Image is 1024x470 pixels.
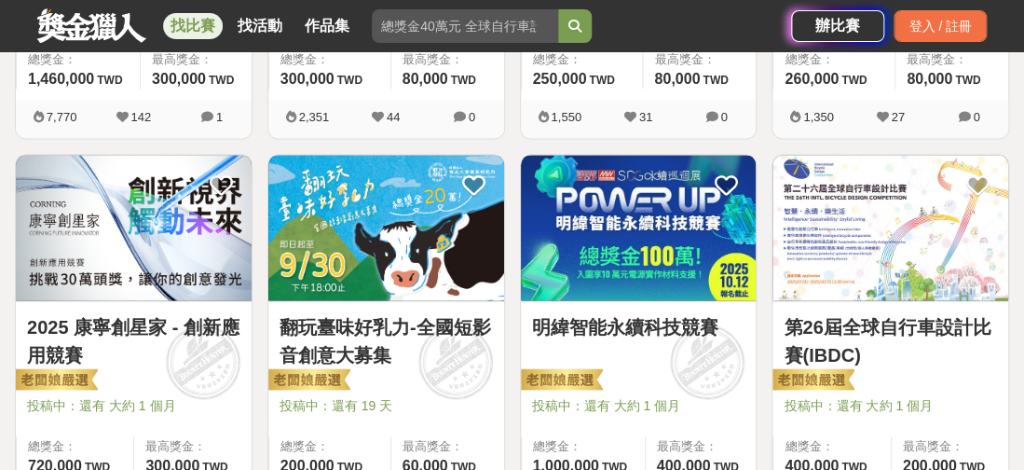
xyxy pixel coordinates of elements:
[533,436,634,455] span: 總獎金：
[654,50,744,69] span: 最高獎金：
[297,13,357,39] a: 作品集
[387,110,400,124] span: 44
[721,110,728,124] span: 0
[280,395,493,415] span: 投稿中：還有 19 天
[533,50,632,69] span: 總獎金：
[784,312,997,368] a: 第26屆全球自行車設計比賽(IBDC)
[16,155,252,301] a: Cover Image
[97,74,122,87] span: TWD
[280,312,493,368] a: 翻玩臺味好乳力-全國短影音創意大募集
[791,10,884,42] a: 辦比賽
[469,110,475,124] span: 0
[521,155,757,301] a: Cover Image
[903,436,997,455] span: 最高獎金：
[907,71,952,87] span: 80,000
[47,110,77,124] span: 7,770
[280,436,379,455] span: 總獎金：
[216,110,223,124] span: 1
[785,436,879,455] span: 總獎金：
[785,71,839,87] span: 260,000
[152,71,206,87] span: 300,000
[841,74,867,87] span: TWD
[27,395,240,415] span: 投稿中：還有 大約 1 個月
[973,110,979,124] span: 0
[28,71,94,87] span: 1,460,000
[654,71,700,87] span: 80,000
[803,110,834,124] span: 1,350
[145,436,239,455] span: 最高獎金：
[907,50,997,69] span: 最高獎金：
[784,395,997,415] span: 投稿中：還有 大約 1 個月
[12,367,98,394] img: 老闆娘嚴選
[703,74,728,87] span: TWD
[894,10,987,42] div: 登入 / 註冊
[403,50,493,69] span: 最高獎金：
[27,312,240,368] a: 2025 康寧創星家 - 創新應用競賽
[533,71,587,87] span: 250,000
[280,71,335,87] span: 300,000
[657,436,745,455] span: 最高獎金：
[403,436,493,455] span: 最高獎金：
[451,74,476,87] span: TWD
[772,155,1008,301] a: Cover Image
[299,110,330,124] span: 2,351
[521,155,757,300] img: Cover Image
[551,110,581,124] span: 1,550
[28,50,129,69] span: 總獎金：
[280,50,379,69] span: 總獎金：
[589,74,614,87] span: TWD
[532,312,745,340] a: 明緯智能永續科技競賽
[372,9,558,43] input: 總獎金40萬元 全球自行車設計比賽
[16,155,252,300] img: Cover Image
[131,110,152,124] span: 142
[337,74,362,87] span: TWD
[891,110,904,124] span: 27
[639,110,652,124] span: 31
[403,71,448,87] span: 80,000
[517,367,603,394] img: 老闆娘嚴選
[268,155,504,301] a: Cover Image
[769,367,854,394] img: 老闆娘嚴選
[163,13,223,39] a: 找比賽
[265,367,350,394] img: 老闆娘嚴選
[268,155,504,300] img: Cover Image
[28,436,122,455] span: 總獎金：
[209,74,234,87] span: TWD
[772,155,1008,300] img: Cover Image
[230,13,290,39] a: 找活動
[532,395,745,415] span: 投稿中：還有 大約 1 個月
[152,50,240,69] span: 最高獎金：
[785,50,883,69] span: 總獎金：
[955,74,980,87] span: TWD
